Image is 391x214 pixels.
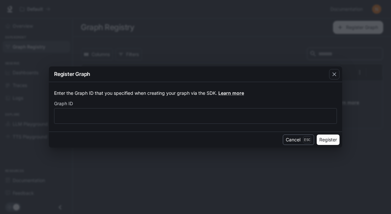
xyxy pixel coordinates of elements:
a: Learn more [218,90,244,96]
p: Register Graph [54,70,90,78]
p: Esc [303,136,311,143]
p: Graph ID [54,101,73,106]
button: Register [317,135,340,145]
p: Enter the Graph ID that you specified when creating your graph via the SDK. [54,90,337,96]
button: CancelEsc [283,135,314,145]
